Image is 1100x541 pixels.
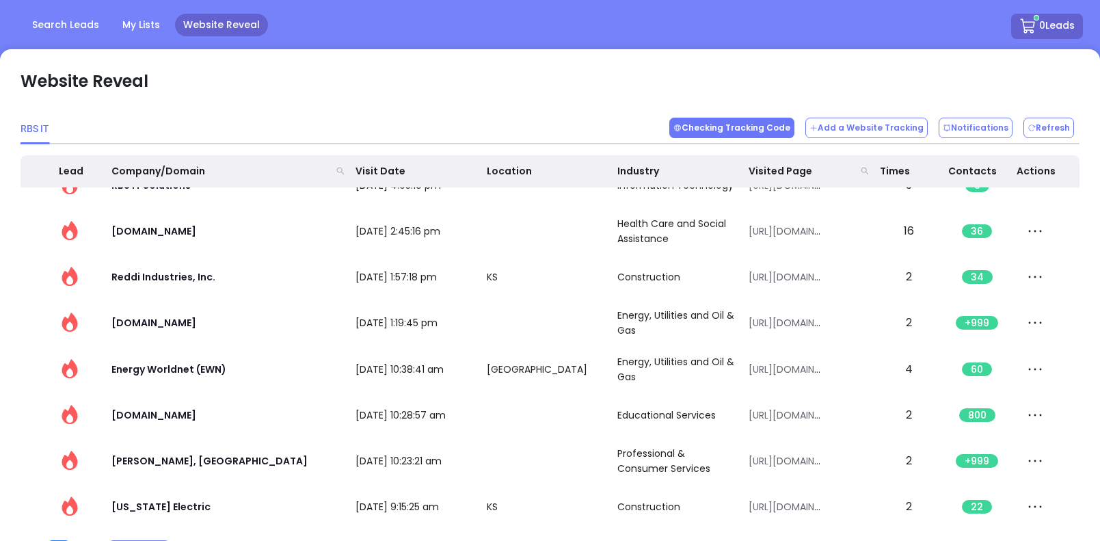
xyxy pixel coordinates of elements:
a: [URL][DOMAIN_NAME] [749,408,850,422]
span: https://www.rbsitsolutions.com/ [749,269,824,285]
button: Checking Tracking Code [669,118,794,138]
td: Construction [612,254,743,300]
p: Website Reveal [21,69,148,94]
img: HotVisitor [59,358,81,380]
img: HotVisitor [59,496,81,518]
td: KS [481,254,613,300]
a: [URL][DOMAIN_NAME] [749,224,850,238]
a: Search Leads [24,14,107,36]
span: 2 [880,265,937,289]
span: https://www.rbsitsolutions.com/ [749,453,824,469]
span: search [336,167,345,175]
td: KS [481,484,613,529]
th: Actions [1011,155,1079,187]
div: RBS IT [21,121,49,136]
a: [URL][DOMAIN_NAME] [749,362,850,376]
th: Visit Date [350,155,481,187]
td: [DATE] 1:57:18 pm [350,254,481,300]
td: Energy, Utilities and Oil & Gas [612,346,743,393]
td: [DATE] 10:28:57 am [350,393,481,438]
img: HotVisitor [59,450,81,472]
span: search [858,161,872,181]
td: Educational Services [612,393,743,438]
a: My Lists [114,14,168,36]
span: 4 [880,357,937,382]
span: https://www.rbsit.com/service-request/ [749,315,824,330]
img: HotVisitor [59,312,81,334]
td: Construction [612,484,743,529]
th: Lead [53,155,106,187]
td: [GEOGRAPHIC_DATA] [481,346,613,393]
span: 2 [880,311,937,335]
button: Notifications [939,118,1012,138]
button: Refresh [1023,118,1074,138]
span: Energy Worldnet (EWN) [111,362,226,376]
td: [DATE] 10:23:21 am [350,438,481,484]
span: 34 [962,270,993,284]
td: [DATE] 9:15:25 am [350,484,481,529]
button: Add a Website Tracking [805,118,928,138]
span: https://www.rbsitsolutions.com/ [749,224,824,239]
a: [URL][DOMAIN_NAME] [749,270,850,284]
img: HotVisitor [59,266,81,288]
span: 16 [880,219,937,243]
span: [PERSON_NAME], [GEOGRAPHIC_DATA] [111,454,308,468]
span: https://rbsit.com/windows-upgrade/ [749,362,824,377]
a: Website Reveal [175,14,268,36]
th: Location [481,155,613,187]
th: Times [874,155,943,187]
span: [DOMAIN_NAME] [111,408,196,422]
a: [URL][DOMAIN_NAME] [749,316,850,330]
td: Energy, Utilities and Oil & Gas [612,300,743,346]
span: Reddi Industries, Inc. [111,270,215,284]
button: 0Leads [1011,14,1083,39]
span: https://www.rbsitsolutions.com/about-us/management-team/ [749,499,824,514]
span: Visited Page [749,163,855,179]
td: Health Care and Social Assistance [612,208,743,254]
span: 2 [880,403,937,427]
td: [DATE] 1:19:45 pm [350,300,481,346]
span: +999 [956,454,998,468]
span: [US_STATE] Electric [111,500,211,514]
span: search [861,167,869,175]
img: HotVisitor [59,404,81,426]
td: [DATE] 2:45:16 pm [350,208,481,254]
span: 22 [962,500,992,514]
th: Contacts [943,155,1011,187]
span: [DOMAIN_NAME] [111,224,196,238]
th: Industry [612,155,743,187]
span: 800 [959,408,995,422]
span: Company/Domain [111,163,330,179]
td: Professional & Consumer Services [612,438,743,484]
img: HotVisitor [59,220,81,242]
a: [URL][DOMAIN_NAME] [749,500,850,514]
a: [URL][DOMAIN_NAME] [749,454,850,468]
td: [DATE] 10:38:41 am [350,346,481,393]
span: +999 [956,316,998,330]
span: 2 [880,449,937,473]
span: 60 [962,362,992,376]
span: search [334,161,347,181]
span: [DOMAIN_NAME] [111,316,196,330]
span: 2 [880,494,937,519]
span: 36 [962,224,992,238]
span: https://www.rbsitsolutions.com/ [749,408,824,423]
